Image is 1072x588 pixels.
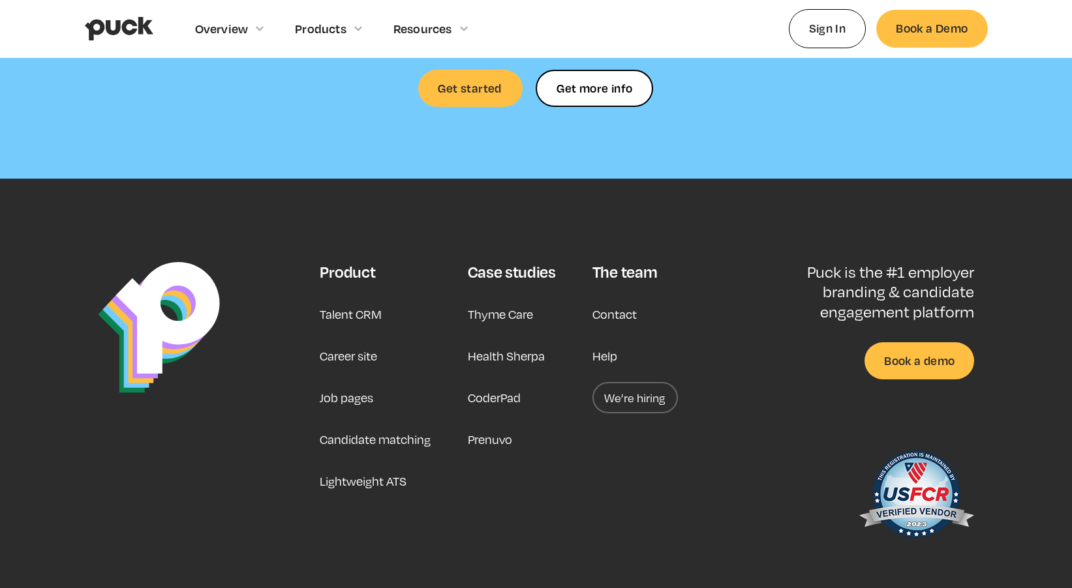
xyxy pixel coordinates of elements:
img: US Federal Contractor Registration System for Award Management Verified Vendor Seal [858,445,974,549]
a: Health Sherpa [468,340,545,372]
a: Prenuvo [468,424,512,455]
a: Job pages [320,382,373,413]
a: Get started [418,70,523,107]
div: Overview [195,22,249,36]
a: Get more info [536,70,653,107]
a: Contact [592,299,637,330]
a: Lightweight ATS [320,465,406,497]
div: Product [320,262,375,282]
a: Book a Demo [876,10,987,47]
a: Talent CRM [320,299,382,330]
a: We’re hiring [592,382,678,413]
img: Puck Logo [98,262,220,393]
a: Thyme Care [468,299,533,330]
a: Candidate matching [320,424,431,455]
p: Puck is the #1 employer branding & candidate engagement platform [765,262,974,321]
div: Resources [393,22,452,36]
form: Ready to find your people [536,70,653,107]
a: Sign In [789,9,866,48]
a: Career site [320,340,377,372]
div: The team [592,262,657,282]
div: Products [295,22,346,36]
div: Case studies [468,262,556,282]
a: Book a demo [865,342,974,379]
a: CoderPad [468,382,521,413]
a: Help [592,340,617,372]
